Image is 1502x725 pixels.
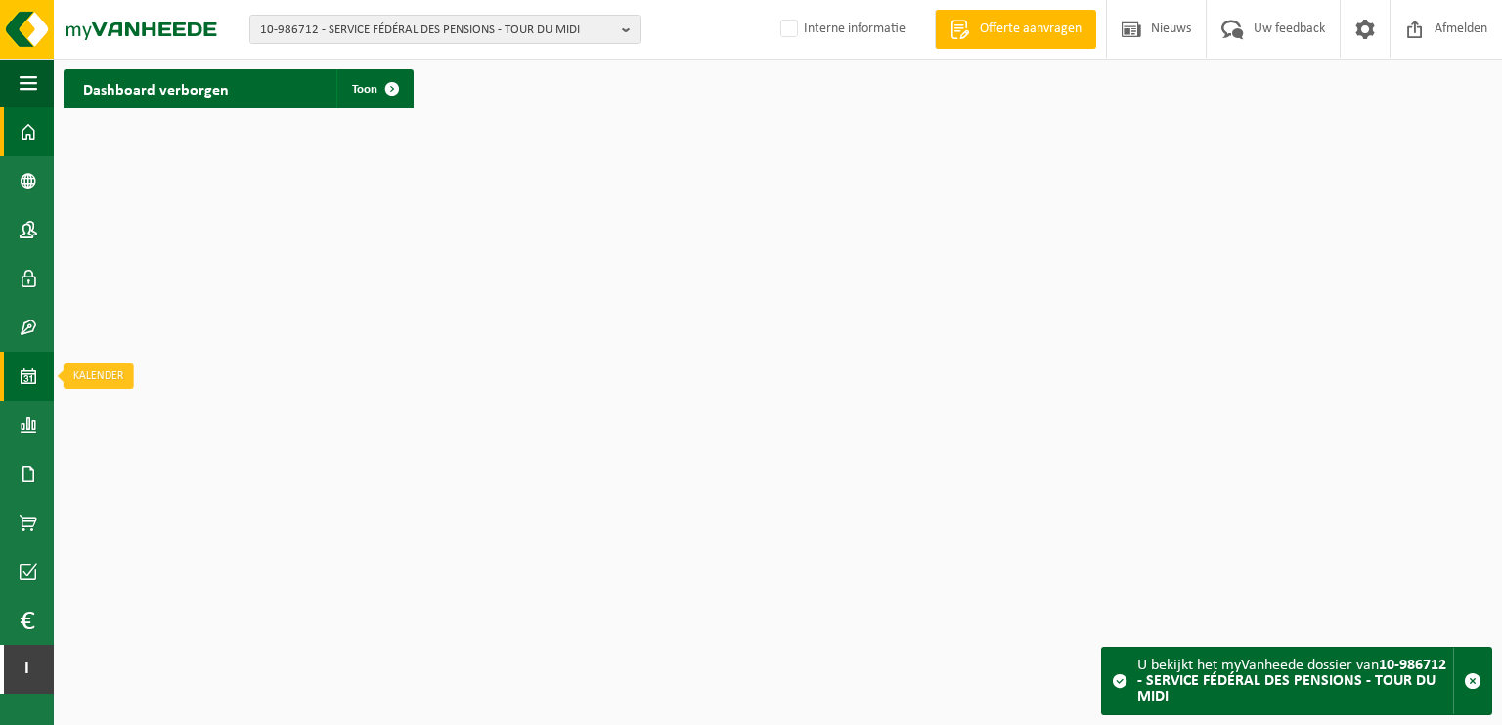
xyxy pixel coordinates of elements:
[64,69,248,107] h2: Dashboard verborgen
[249,15,641,44] button: 10-986712 - SERVICE FÉDÉRAL DES PENSIONS - TOUR DU MIDI
[260,16,614,45] span: 10-986712 - SERVICE FÉDÉRAL DES PENSIONS - TOUR DU MIDI
[975,20,1086,39] span: Offerte aanvragen
[935,10,1096,49] a: Offerte aanvragen
[1137,648,1453,714] div: U bekijkt het myVanheede dossier van
[20,645,34,694] span: I
[336,69,412,108] a: Toon
[1137,658,1446,704] strong: 10-986712 - SERVICE FÉDÉRAL DES PENSIONS - TOUR DU MIDI
[776,15,906,44] label: Interne informatie
[352,83,377,96] span: Toon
